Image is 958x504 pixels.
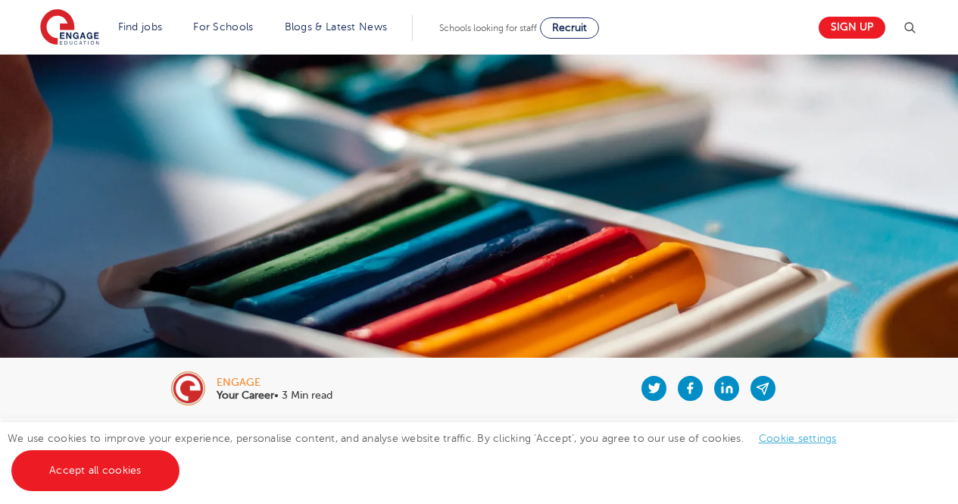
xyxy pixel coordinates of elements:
[285,21,388,33] a: Blogs & Latest News
[819,17,885,39] a: Sign up
[552,22,587,33] span: Recruit
[759,433,837,444] a: Cookie settings
[193,21,253,33] a: For Schools
[8,433,852,476] span: We use cookies to improve your experience, personalise content, and analyse website traffic. By c...
[40,9,99,47] img: Engage Education
[217,390,332,401] p: • 3 Min read
[11,450,179,491] a: Accept all cookies
[217,377,332,388] div: engage
[217,390,274,401] b: Your Career
[540,17,599,39] a: Recruit
[439,23,537,33] span: Schools looking for staff
[118,21,163,33] a: Find jobs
